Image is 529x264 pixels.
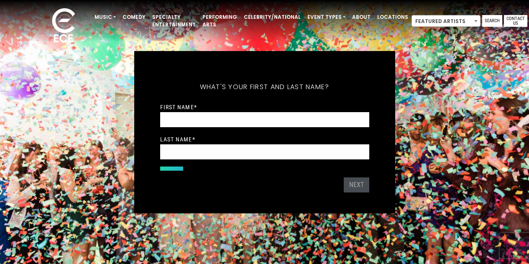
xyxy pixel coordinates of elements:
[504,15,527,27] a: Contact Us
[240,10,304,24] a: Celebrity/National
[412,15,480,27] span: Featured Artists
[199,10,240,32] a: Performing Arts
[482,15,502,27] a: Search
[149,10,199,32] a: Specialty Entertainment
[160,103,197,111] label: First Name
[160,136,195,143] label: Last Name
[349,10,374,24] a: About
[160,72,369,102] h5: What's your first and last name?
[43,6,84,46] img: ece_new_logo_whitev2-1.png
[119,10,149,24] a: Comedy
[304,10,349,24] a: Event Types
[91,10,119,24] a: Music
[374,10,411,24] a: Locations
